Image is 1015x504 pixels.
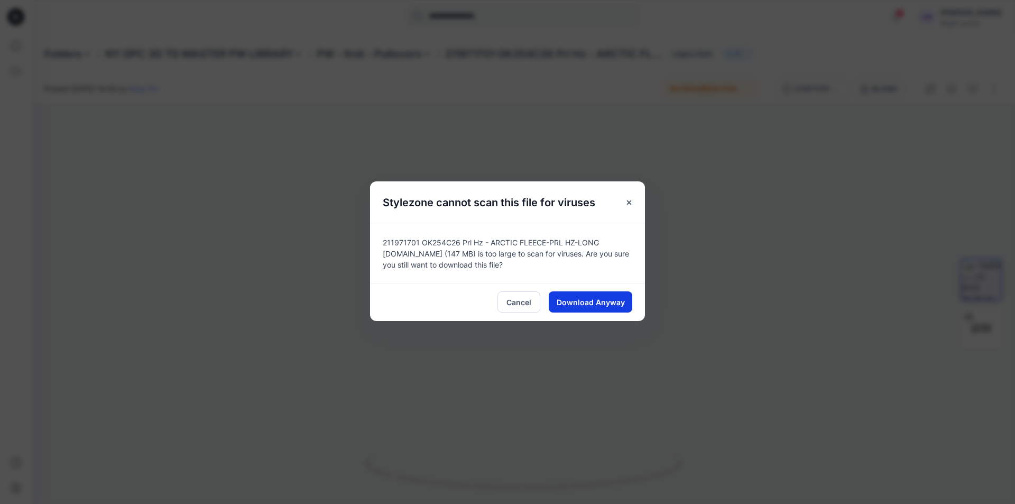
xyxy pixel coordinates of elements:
div: 211971701 OK254C26 Prl Hz - ARCTIC FLEECE-PRL HZ-LONG [DOMAIN_NAME] (147 MB) is too large to scan... [370,224,645,283]
span: Download Anyway [557,297,625,308]
button: Close [620,193,639,212]
span: Cancel [506,297,531,308]
button: Cancel [497,291,540,313]
h5: Stylezone cannot scan this file for viruses [370,181,608,224]
button: Download Anyway [549,291,632,313]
